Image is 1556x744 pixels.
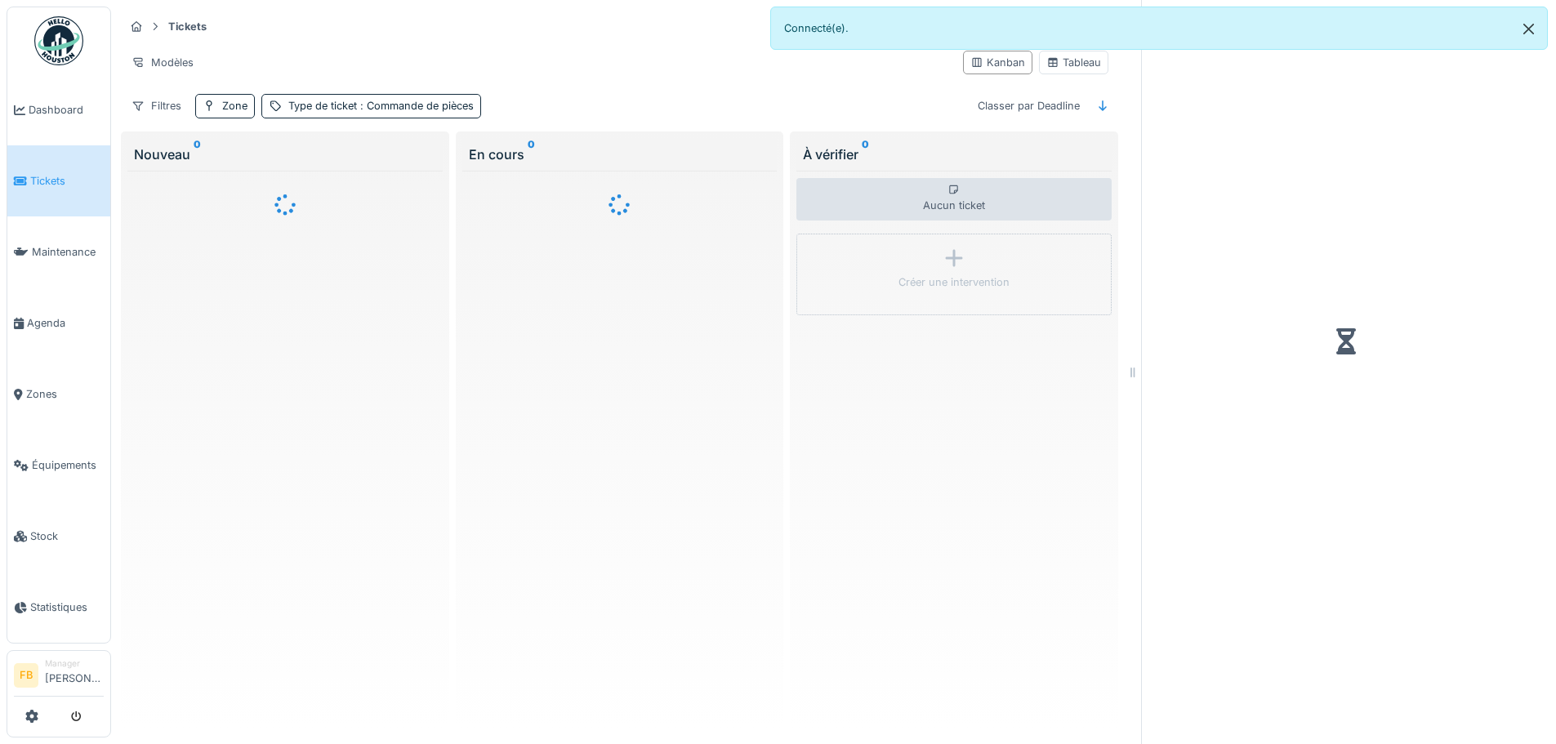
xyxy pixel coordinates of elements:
[862,145,869,164] sup: 0
[27,315,104,331] span: Agenda
[7,359,110,430] a: Zones
[528,145,535,164] sup: 0
[469,145,771,164] div: En cours
[7,572,110,643] a: Statistiques
[26,386,104,402] span: Zones
[970,55,1025,70] div: Kanban
[14,663,38,688] li: FB
[7,74,110,145] a: Dashboard
[796,178,1112,221] div: Aucun ticket
[357,100,474,112] span: : Commande de pièces
[45,657,104,693] li: [PERSON_NAME]
[14,657,104,697] a: FB Manager[PERSON_NAME]
[7,287,110,359] a: Agenda
[770,7,1549,50] div: Connecté(e).
[32,244,104,260] span: Maintenance
[29,102,104,118] span: Dashboard
[30,599,104,615] span: Statistiques
[7,216,110,287] a: Maintenance
[898,274,1010,290] div: Créer une intervention
[288,98,474,114] div: Type de ticket
[7,501,110,572] a: Stock
[803,145,1105,164] div: À vérifier
[124,51,201,74] div: Modèles
[1510,7,1547,51] button: Close
[7,430,110,501] a: Équipements
[162,19,213,34] strong: Tickets
[45,657,104,670] div: Manager
[124,94,189,118] div: Filtres
[970,94,1087,118] div: Classer par Deadline
[194,145,201,164] sup: 0
[7,145,110,216] a: Tickets
[1046,55,1101,70] div: Tableau
[134,145,436,164] div: Nouveau
[222,98,247,114] div: Zone
[34,16,83,65] img: Badge_color-CXgf-gQk.svg
[32,457,104,473] span: Équipements
[30,173,104,189] span: Tickets
[30,528,104,544] span: Stock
